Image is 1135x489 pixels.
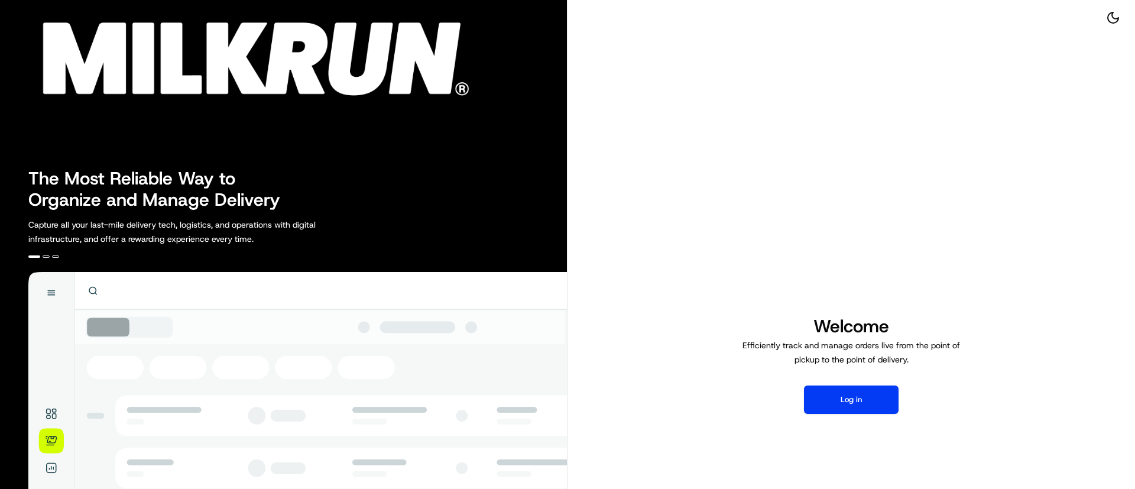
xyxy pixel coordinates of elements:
h2: The Most Reliable Way to Organize and Manage Delivery [28,168,293,211]
h1: Welcome [738,315,965,338]
button: Log in [804,386,899,414]
p: Capture all your last-mile delivery tech, logistics, and operations with digital infrastructure, ... [28,218,369,246]
p: Efficiently track and manage orders live from the point of pickup to the point of delivery. [738,338,965,367]
img: Company Logo [7,7,482,102]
